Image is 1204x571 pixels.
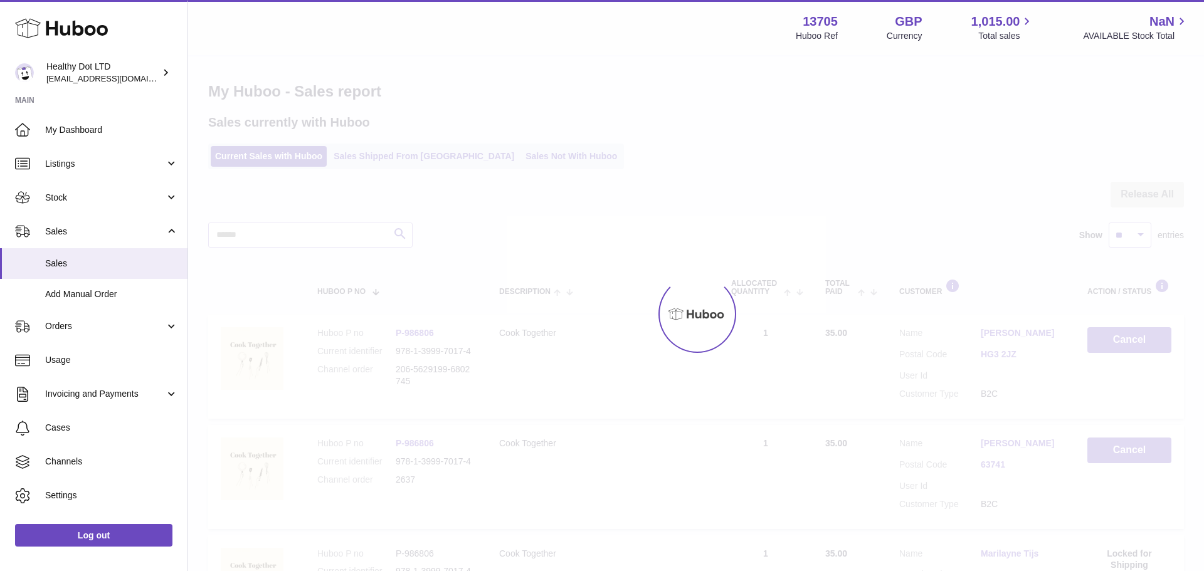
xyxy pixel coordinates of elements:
span: Orders [45,320,165,332]
span: Stock [45,192,165,204]
span: NaN [1149,13,1175,30]
span: [EMAIL_ADDRESS][DOMAIN_NAME] [46,73,184,83]
img: internalAdmin-13705@internal.huboo.com [15,63,34,82]
div: Currency [887,30,922,42]
span: Sales [45,226,165,238]
span: My Dashboard [45,124,178,136]
strong: GBP [895,13,922,30]
strong: 13705 [803,13,838,30]
div: Healthy Dot LTD [46,61,159,85]
span: Cases [45,422,178,434]
span: Add Manual Order [45,288,178,300]
a: Log out [15,524,172,547]
span: 1,015.00 [971,13,1020,30]
a: NaN AVAILABLE Stock Total [1083,13,1189,42]
span: Invoicing and Payments [45,388,165,400]
span: AVAILABLE Stock Total [1083,30,1189,42]
span: Usage [45,354,178,366]
span: Channels [45,456,178,468]
div: Huboo Ref [796,30,838,42]
a: 1,015.00 Total sales [971,13,1035,42]
span: Settings [45,490,178,501]
span: Sales [45,258,178,270]
span: Listings [45,158,165,170]
span: Total sales [978,30,1034,42]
